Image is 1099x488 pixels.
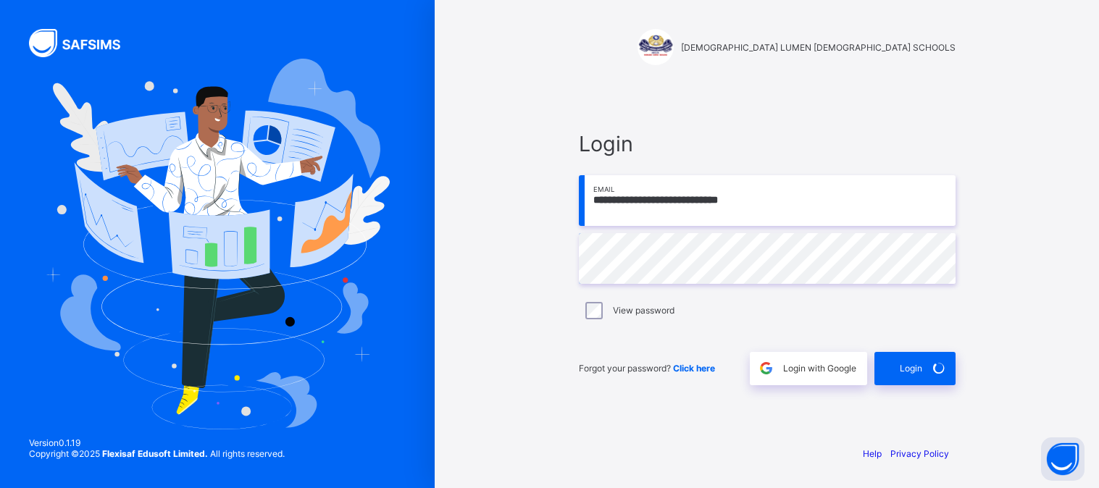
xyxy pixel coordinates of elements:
[29,29,138,57] img: SAFSIMS Logo
[45,59,390,429] img: Hero Image
[102,448,208,459] strong: Flexisaf Edusoft Limited.
[890,448,949,459] a: Privacy Policy
[758,360,774,376] img: google.396cfc9801f0270233282035f929180a.svg
[1041,437,1085,481] button: Open asap
[673,363,715,374] a: Click here
[613,305,674,316] label: View password
[681,42,956,53] span: [DEMOGRAPHIC_DATA] LUMEN [DEMOGRAPHIC_DATA] SCHOOLS
[29,448,285,459] span: Copyright © 2025 All rights reserved.
[900,363,922,374] span: Login
[579,131,956,156] span: Login
[29,437,285,448] span: Version 0.1.19
[579,363,715,374] span: Forgot your password?
[783,363,856,374] span: Login with Google
[863,448,882,459] a: Help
